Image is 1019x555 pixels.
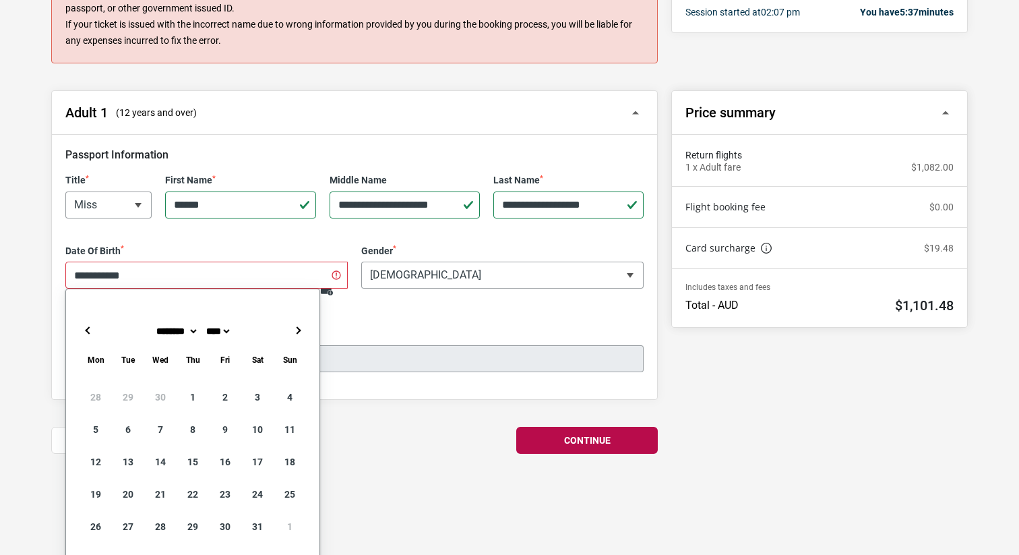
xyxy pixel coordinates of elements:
button: Adult 1 (12 years and over) [52,91,657,135]
label: Title [65,175,152,186]
button: → [290,322,306,339]
label: First Name [165,175,315,186]
div: 22 [177,478,209,510]
span: Female [362,262,643,288]
div: 29 [112,381,144,413]
div: 14 [144,446,177,478]
div: Friday [209,352,241,368]
div: 6 [112,413,144,446]
div: 17 [241,446,274,478]
label: Gender [361,245,644,257]
div: 27 [112,510,144,543]
div: 2 [209,381,241,413]
button: ← [80,322,96,339]
div: 18 [274,446,306,478]
span: Female [361,262,644,289]
p: Session started at [685,5,800,19]
label: Date Of Birth [65,245,348,257]
div: 1 [177,381,209,413]
div: 4 [274,381,306,413]
p: $0.00 [929,202,954,213]
div: 15 [177,446,209,478]
h2: Adult 1 [65,105,108,121]
p: $1,082.00 [911,162,954,173]
h2: Price summary [685,105,776,121]
div: Saturday [241,352,274,368]
h2: $1,101.48 [895,297,954,314]
div: 30 [209,510,241,543]
div: 28 [80,381,112,413]
div: 26 [80,510,112,543]
a: Flight booking fee [685,200,766,214]
div: 13 [112,446,144,478]
p: You have minutes [860,5,954,19]
div: Monday [80,352,112,368]
p: Includes taxes and fees [685,283,954,292]
div: 21 [144,478,177,510]
div: 31 [241,510,274,543]
div: Sunday [274,352,306,368]
div: Wednesday [144,352,177,368]
div: 3 [241,381,274,413]
span: Miss [66,192,151,218]
div: 10 [241,413,274,446]
span: Return flights [685,148,954,162]
div: 7 [144,413,177,446]
div: 11 [274,413,306,446]
span: 02:07 pm [761,7,800,18]
button: Back [51,427,193,454]
a: Card surcharge [685,241,772,255]
label: Email Address [65,329,644,341]
div: 25 [274,478,306,510]
div: 29 [177,510,209,543]
div: 9 [209,413,241,446]
div: 28 [144,510,177,543]
button: Price summary [672,91,967,135]
div: 5 [80,413,112,446]
div: 30 [144,381,177,413]
div: 20 [112,478,144,510]
div: Thursday [177,352,209,368]
p: Total - AUD [685,299,739,312]
span: Miss [65,192,152,218]
div: 8 [177,413,209,446]
span: (12 years and over) [116,106,197,119]
p: $19.48 [924,243,954,254]
h3: Passport Information [65,148,644,161]
label: Last Name [493,175,644,186]
label: Middle Name [330,175,480,186]
div: 12 [80,446,112,478]
div: 24 [241,478,274,510]
div: 23 [209,478,241,510]
div: 1 [274,510,306,543]
p: 1 x Adult fare [685,162,741,173]
div: Tuesday [112,352,144,368]
div: 16 [209,446,241,478]
span: 5:37 [900,7,919,18]
div: 19 [80,478,112,510]
button: Continue [516,427,658,454]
